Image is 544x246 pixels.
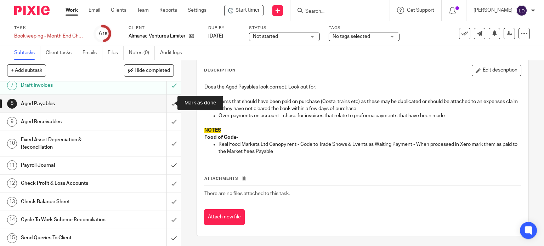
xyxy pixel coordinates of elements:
[66,7,78,14] a: Work
[204,177,238,181] span: Attachments
[204,135,236,140] strong: Food of Gods
[407,8,434,13] span: Get Support
[14,33,85,40] div: Bookkeeping - Month End Checks
[98,29,107,38] div: 7
[129,33,185,40] p: Almanac Ventures Limited
[204,128,221,133] span: NOTES
[111,7,126,14] a: Clients
[160,46,187,60] a: Audit logs
[208,25,240,31] label: Due by
[516,5,527,16] img: svg%3E
[21,116,113,127] h1: Aged Receivables
[89,7,100,14] a: Email
[129,25,199,31] label: Client
[14,25,85,31] label: Task
[474,7,512,14] p: [PERSON_NAME]
[101,32,107,36] small: /15
[14,6,50,15] img: Pixie
[108,46,124,60] a: Files
[7,139,17,149] div: 10
[46,46,77,60] a: Client tasks
[7,215,17,225] div: 14
[204,134,521,141] p: -
[253,34,278,39] span: Not started
[224,5,263,16] div: Almanac Ventures Limited - Bookkeeping - Month End Checks
[204,84,521,91] p: Does the Aged Payables look correct: Look out for:
[21,214,113,225] h1: Cycle To Work Scheme Reconciliation
[137,7,149,14] a: Team
[305,8,368,15] input: Search
[329,25,399,31] label: Tags
[236,7,260,14] span: Start timer
[21,135,113,153] h1: Fixed Asset Depreciation & Reconciliation
[219,141,521,155] p: Real Food Markets Ltd Canopy rent - Code to Trade Shows & Events as Waiting Payment - When proces...
[135,68,170,74] span: Hide completed
[21,233,113,243] h1: Send Queries To Client
[7,80,17,90] div: 7
[208,34,223,39] span: [DATE]
[472,65,521,76] button: Edit description
[188,7,206,14] a: Settings
[7,197,17,207] div: 13
[249,25,320,31] label: Status
[7,117,17,127] div: 9
[7,233,17,243] div: 15
[21,80,113,91] h1: Draft Invoices
[219,98,521,113] p: Items that should have been paid on purchase (Costa, trains etc) as these may be duplicated or sh...
[83,46,102,60] a: Emails
[7,160,17,170] div: 11
[7,64,46,76] button: + Add subtask
[124,64,174,76] button: Hide completed
[7,99,17,109] div: 8
[129,46,155,60] a: Notes (0)
[21,98,113,109] h1: Aged Payables
[333,34,370,39] span: No tags selected
[219,112,521,119] p: Over-payments on account - chase for invoices that relate to proforma payments that have been made
[204,209,245,225] button: Attach new file
[159,7,177,14] a: Reports
[21,178,113,189] h1: Check Profit & Loss Accounts
[204,191,290,196] span: There are no files attached to this task.
[21,196,113,207] h1: Check Balance Sheet
[7,178,17,188] div: 12
[14,46,40,60] a: Subtasks
[21,160,113,171] h1: Payroll Journal
[204,68,236,73] p: Description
